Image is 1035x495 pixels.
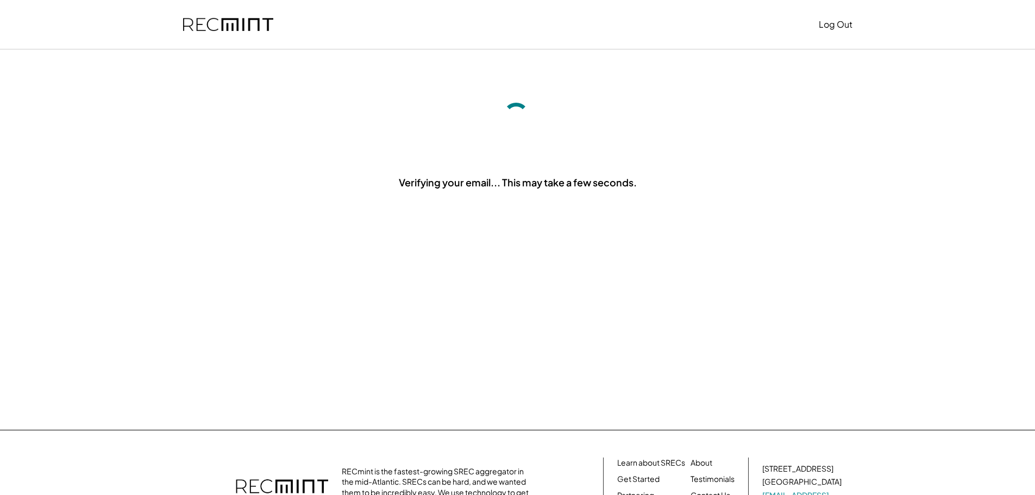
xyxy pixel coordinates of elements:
[819,14,852,35] button: Log Out
[399,176,637,189] div: Verifying your email... This may take a few seconds.
[762,463,833,474] div: [STREET_ADDRESS]
[762,477,842,487] div: [GEOGRAPHIC_DATA]
[183,18,273,32] img: recmint-logotype%403x.png
[617,458,685,468] a: Learn about SRECs
[691,458,712,468] a: About
[691,474,735,485] a: Testimonials
[617,474,660,485] a: Get Started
